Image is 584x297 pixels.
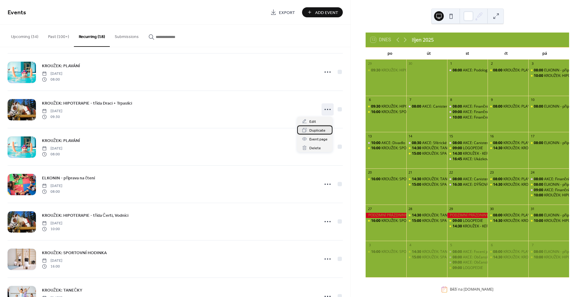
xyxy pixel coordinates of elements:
[453,265,463,271] span: 09:00
[309,145,321,151] span: Delete
[530,170,535,175] div: 24
[302,7,343,17] a: Add Event
[42,63,80,69] span: KROUŽEK: PLAVÁNÍ
[6,25,43,46] button: Upcoming (34)
[422,177,456,182] div: KROUŽEK: TANEČKY
[488,182,528,187] div: KROUŽEK: KROUŽEK TVOŘIVÝCH RUČIČEK
[528,182,569,187] div: ELKONIN - příprava na čtení
[371,177,381,182] span: 16:00
[381,104,461,109] div: KROUŽEK: HIPOTERAPIE - třída Draci + Trpaslíci
[463,255,533,260] div: AKCE: Občanská gramotnost - tř. Trpaslíci
[408,98,413,102] div: 7
[449,61,454,66] div: 1
[408,206,413,211] div: 28
[367,134,372,138] div: 13
[528,140,569,146] div: ELKONIN - příprava na čtení
[42,212,128,219] a: KROUŽEK: HIPOTERAPIE - třída Čerti, Vodníci
[366,249,406,254] div: KROUŽEK: SPORTOVNÍ HODINKA
[406,151,447,156] div: KROUŽEK: SPARŤANSKÁ ŠKOLIČKA
[463,68,532,73] div: AKCE: Podologie - Vyšetření nožiček v MŠ
[534,177,544,182] span: 08:00
[366,140,406,146] div: AKCE: Divadlo Kolovrat - tř. Vodníci + předškoláci Čerti
[42,221,62,226] span: [DATE]
[493,104,503,109] span: 08:00
[493,249,503,254] span: 08:00
[493,177,503,182] span: 08:00
[493,255,503,260] span: 14:30
[371,109,381,115] span: 16:00
[406,249,447,254] div: KROUŽEK: TANEČKY
[453,157,463,162] span: 16:45
[406,177,447,182] div: KROUŽEK: TANEČKY
[463,146,483,151] div: LOGOPEDIE
[534,140,544,146] span: 08:00
[453,224,463,229] span: 14:30
[422,104,476,109] div: AKCE: Canisterapie - třída Draci
[488,68,528,73] div: KROUŽEK: PLAVÁNÍ
[503,104,536,109] div: KROUŽEK: PLAVÁNÍ
[110,25,144,46] button: Submissions
[534,249,544,254] span: 08:00
[447,182,488,187] div: AKCE: DÝŇOVÁNÍ - Podzimní tvoření s rodiči
[447,146,488,151] div: LOGOPEDIE
[487,47,525,60] div: čt
[42,146,62,151] span: [DATE]
[526,47,564,60] div: pá
[366,177,406,182] div: KROUŽEK: SPORTOVNÍ HODINKA
[447,109,488,115] div: AKCE: Finanční gramotnost - tř. Vodníci
[530,243,535,247] div: 7
[447,249,488,254] div: AKCE: Focení jednotlivců v MŠ
[534,213,544,218] span: 08:00
[371,249,381,254] span: 16:00
[412,249,422,254] span: 14:30
[463,151,500,156] div: KROUŽEK - KERAMIKA
[309,119,316,125] span: Edit
[453,260,463,265] span: 09:00
[367,170,372,175] div: 20
[449,206,454,211] div: 29
[42,189,62,194] span: 08:00
[42,287,82,294] a: KROUŽEK: TANEČKY
[528,193,569,198] div: KROUŽEK: HIPOTERAPIE - třída Čerti, Vodníci
[447,68,488,73] div: AKCE: Podologie - Vyšetření nožiček v MŠ
[450,287,493,292] div: Běží na
[381,249,436,254] div: KROUŽEK: SPORTOVNÍ HODINKA
[493,213,503,218] span: 08:00
[534,193,544,198] span: 10:00
[381,68,461,73] div: KROUŽEK: HIPOTERAPIE - třída Draci + Trpaslíci
[406,218,447,223] div: KROUŽEK: SPARŤANSKÁ ŠKOLIČKA
[366,109,406,115] div: KROUŽEK: SPORTOVNÍ HODINKA
[463,140,516,146] div: AKCE: Canisterapie - třída Čerti
[43,25,74,46] button: Past (100+)
[488,213,528,218] div: KROUŽEK: PLAVÁNÍ
[447,213,488,218] div: PODZIMNÍ PRÁZDNINY
[488,218,528,223] div: KROUŽEK: KROUŽEK TVOŘIVÝCH RUČIČEK
[530,134,535,138] div: 17
[453,115,463,120] span: 10:00
[42,138,80,144] span: KROUŽEK: PLAVÁNÍ
[422,213,456,218] div: KROUŽEK: TANEČKY
[42,137,80,144] a: KROUŽEK: PLAVÁNÍ
[447,140,488,146] div: AKCE: Canisterapie - třída Čerti
[463,177,522,182] div: AKCE: Canisterapie - třída VODNÍCI
[447,177,488,182] div: AKCE: Canisterapie - třída VODNÍCI
[528,68,569,73] div: ELKONIN - příprava na čtení
[367,98,372,102] div: 6
[366,218,406,223] div: KROUŽEK: SPORTOVNÍ HODINKA
[366,146,406,151] div: KROUŽEK: SPORTOVNÍ HODINKA
[367,243,372,247] div: 3
[408,61,413,66] div: 30
[463,157,554,162] div: AKCE: Ukázková hodina hipoterapie s opékáním buřtů
[406,140,447,146] div: AKCE: Sférické kino v MŠ
[534,218,544,223] span: 10:00
[42,174,95,181] a: ELKONIN - příprava na čtení
[42,71,62,77] span: [DATE]
[488,177,528,182] div: KROUŽEK: PLAVÁNÍ
[74,25,110,47] button: Recurring (18)
[534,255,544,260] span: 10:00
[503,213,536,218] div: KROUŽEK: PLAVÁNÍ
[488,255,528,260] div: KROUŽEK: KROUŽEK TVOŘIVÝCH RUČIČEK
[493,218,503,223] span: 14:30
[422,182,481,187] div: KROUŽEK: SPARŤANSKÁ ŠKOLIČKA
[381,109,436,115] div: KROUŽEK: SPORTOVNÍ HODINKA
